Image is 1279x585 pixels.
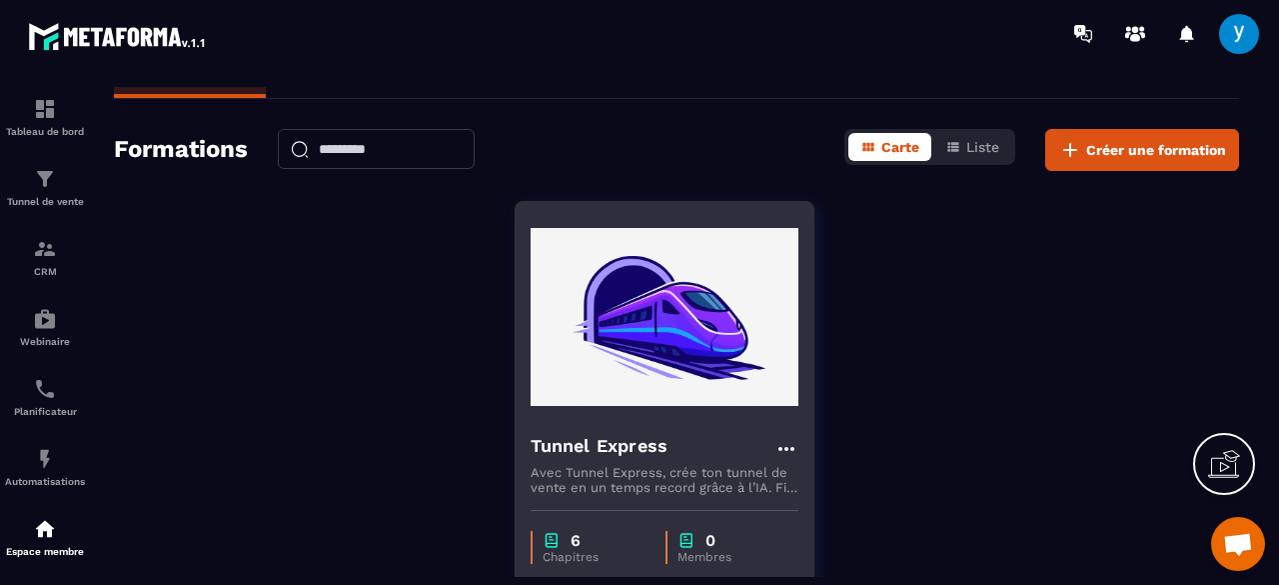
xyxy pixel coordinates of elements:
[531,432,668,460] h4: Tunnel Express
[677,550,778,564] p: Membres
[881,139,919,155] span: Carte
[33,97,57,121] img: formation
[5,126,85,137] p: Tableau de bord
[677,531,695,550] img: chapter
[5,432,85,502] a: automationsautomationsAutomatisations
[543,531,561,550] img: chapter
[705,531,715,550] p: 0
[5,406,85,417] p: Planificateur
[543,550,645,564] p: Chapitres
[33,167,57,191] img: formation
[33,447,57,471] img: automations
[571,531,581,550] p: 6
[1211,517,1265,571] a: Ouvrir le chat
[5,266,85,277] p: CRM
[5,336,85,347] p: Webinaire
[33,237,57,261] img: formation
[5,362,85,432] a: schedulerschedulerPlanificateur
[531,465,798,495] p: Avec Tunnel Express, crée ton tunnel de vente en un temps record grâce à l’IA. Fini les prises de...
[1086,140,1226,160] span: Créer une formation
[5,546,85,557] p: Espace membre
[531,217,798,417] img: formation-background
[5,196,85,207] p: Tunnel de vente
[5,152,85,222] a: formationformationTunnel de vente
[5,502,85,572] a: automationsautomationsEspace membre
[966,139,999,155] span: Liste
[848,133,931,161] button: Carte
[5,292,85,362] a: automationsautomationsWebinaire
[33,307,57,331] img: automations
[933,133,1011,161] button: Liste
[5,222,85,292] a: formationformationCRM
[114,129,248,171] h2: Formations
[28,18,208,54] img: logo
[33,517,57,541] img: automations
[1045,129,1239,171] button: Créer une formation
[33,377,57,401] img: scheduler
[5,82,85,152] a: formationformationTableau de bord
[5,476,85,487] p: Automatisations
